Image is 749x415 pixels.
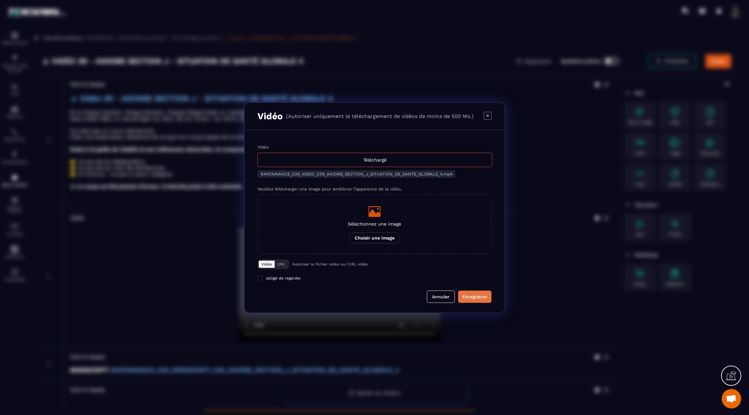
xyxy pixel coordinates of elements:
[275,261,288,268] button: URL
[257,187,402,191] label: Veuillez télécharger une image pour améliorer l’apparence de la vidéo.
[349,232,400,243] p: Choisir une image
[261,172,453,176] span: RAYONNANCE_039_VIDEO_039_AXIOME_SECTION_J_SITUATION_DE_SANTE_GLOBALE_4.mp4
[427,291,455,303] button: Annuler
[266,276,301,280] span: obligé de regarder
[292,262,368,266] p: Autoriser le fichier vidéo ou l'URL vidéo
[259,261,275,268] button: Vidéo
[458,291,492,303] button: Enregistrer
[722,389,741,409] div: Ouvrir le chat
[348,221,401,227] p: Sélectionnez une image
[257,145,269,149] label: Vidéo
[257,153,492,167] div: Téléchargé
[462,293,487,300] div: Enregistrer
[286,113,474,119] p: (Autoriser uniquement le téléchargement de vidéos de moins de 500 Mo.)
[257,111,283,122] h3: Vidéo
